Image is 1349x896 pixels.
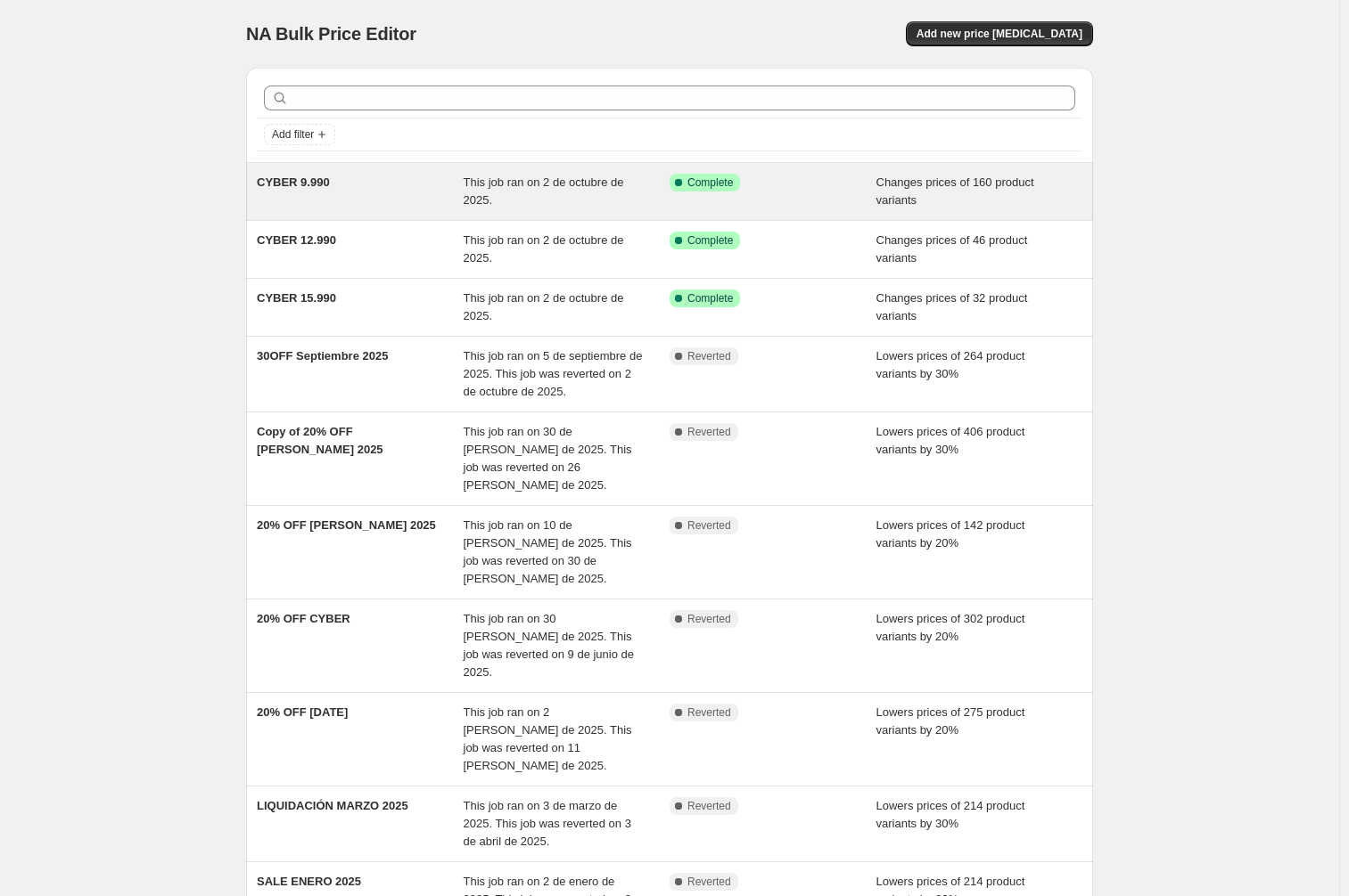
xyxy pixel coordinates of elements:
span: This job ran on 5 de septiembre de 2025. This job was reverted on 2 de octubre de 2025. [464,349,643,398]
span: Add filter [272,127,314,142]
span: CYBER 9.990 [257,175,330,189]
button: Add new price [MEDICAL_DATA] [906,21,1093,46]
button: Add filter [264,124,335,145]
span: This job ran on 2 de octubre de 2025. [464,175,624,207]
span: Reverted [687,875,731,889]
span: Reverted [687,799,731,813]
span: 30OFF Septiembre 2025 [257,349,388,362]
span: Lowers prices of 302 product variants by 20% [876,612,1025,643]
span: This job ran on 2 [PERSON_NAME] de 2025. This job was reverted on 11 [PERSON_NAME] de 2025. [464,705,632,772]
span: SALE ENERO 2025 [257,875,361,888]
span: Lowers prices of 142 product variants by 20% [876,518,1025,550]
span: Lowers prices of 214 product variants by 30% [876,799,1025,830]
span: LIQUIDACIÓN MARZO 2025 [257,799,408,812]
span: Complete [687,233,733,248]
span: This job ran on 3 de marzo de 2025. This job was reverted on 3 de abril de 2025. [464,799,631,848]
span: Reverted [687,518,731,533]
span: Reverted [687,612,731,626]
span: Copy of 20% OFF [PERSON_NAME] 2025 [257,425,383,456]
span: Reverted [687,425,731,439]
span: This job ran on 30 de [PERSON_NAME] de 2025. This job was reverted on 26 [PERSON_NAME] de 2025. [464,425,632,492]
span: Reverted [687,705,731,720]
span: NA Bulk Price Editor [246,24,416,44]
span: Lowers prices of 275 product variants by 20% [876,705,1025,737]
span: 20% OFF CYBER [257,612,350,625]
span: This job ran on 2 de octubre de 2025. [464,291,624,322]
span: This job ran on 30 [PERSON_NAME] de 2025. This job was reverted on 9 de junio de 2025. [464,612,635,679]
span: Complete [687,291,733,305]
span: Complete [687,175,733,190]
span: Lowers prices of 264 product variants by 30% [876,349,1025,380]
span: 20% OFF [DATE] [257,705,348,719]
span: Add new price [MEDICAL_DATA] [917,27,1082,41]
span: Reverted [687,349,731,363]
span: Changes prices of 46 product variants [876,233,1028,265]
span: CYBER 12.990 [257,233,336,247]
span: Changes prices of 32 product variants [876,291,1028,322]
span: 20% OFF [PERSON_NAME] 2025 [257,518,436,532]
span: This job ran on 2 de octubre de 2025. [464,233,624,265]
span: This job ran on 10 de [PERSON_NAME] de 2025. This job was reverted on 30 de [PERSON_NAME] de 2025. [464,518,632,585]
span: Lowers prices of 406 product variants by 30% [876,425,1025,456]
span: Changes prices of 160 product variants [876,175,1034,207]
span: CYBER 15.990 [257,291,336,305]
